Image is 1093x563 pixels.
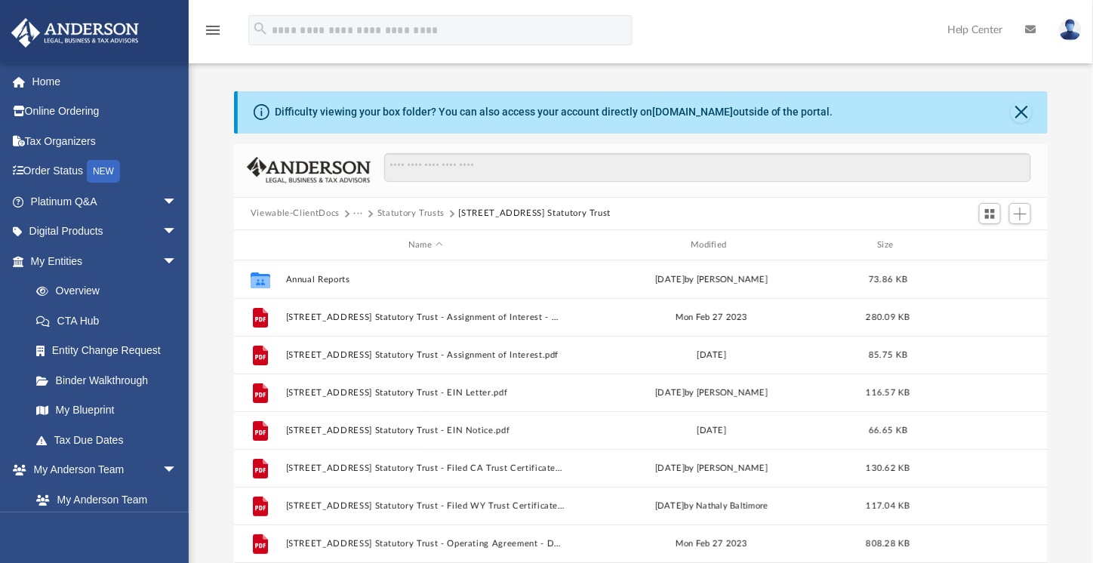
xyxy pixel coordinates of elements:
[1059,19,1082,41] img: User Pic
[571,424,851,438] div: [DATE]
[285,388,565,398] button: [STREET_ADDRESS] Statutory Trust - EIN Letter.pdf
[377,207,445,220] button: Statutory Trusts
[11,156,200,187] a: Order StatusNEW
[162,246,192,277] span: arrow_drop_down
[285,238,565,252] div: Name
[285,426,565,435] button: [STREET_ADDRESS] Statutory Trust - EIN Notice.pdf
[1009,203,1032,224] button: Add
[571,500,851,513] div: [DATE] by Nathaly Baltimore
[21,425,200,455] a: Tax Due Dates
[204,29,222,39] a: menu
[459,207,611,220] button: [STREET_ADDRESS] Statutory Trust
[162,217,192,248] span: arrow_drop_down
[7,18,143,48] img: Anderson Advisors Platinum Portal
[252,20,269,37] i: search
[285,463,565,473] button: [STREET_ADDRESS] Statutory Trust - Filed CA Trust Certificate.pdf
[652,106,733,118] a: [DOMAIN_NAME]
[285,312,565,322] button: [STREET_ADDRESS] Statutory Trust - Assignment of Interest - DocuSigned.pdf
[1011,102,1032,123] button: Close
[21,276,200,306] a: Overview
[21,365,200,395] a: Binder Walkthrough
[204,21,222,39] i: menu
[866,502,910,510] span: 117.04 KB
[866,313,910,321] span: 280.09 KB
[869,275,907,284] span: 73.86 KB
[285,539,565,549] button: [STREET_ADDRESS] Statutory Trust - Operating Agreement - DocuSigned.pdf
[571,311,851,325] div: Mon Feb 27 2023
[925,238,1030,252] div: id
[857,238,918,252] div: Size
[11,66,200,97] a: Home
[21,306,200,336] a: CTA Hub
[869,426,907,435] span: 66.65 KB
[11,455,192,485] a: My Anderson Teamarrow_drop_down
[571,537,851,551] div: Mon Feb 27 2023
[162,186,192,217] span: arrow_drop_down
[866,540,910,548] span: 808.28 KB
[285,350,565,360] button: [STREET_ADDRESS] Statutory Trust - Assignment of Interest.pdf
[87,160,120,183] div: NEW
[11,126,200,156] a: Tax Organizers
[571,349,851,362] div: [DATE]
[162,455,192,486] span: arrow_drop_down
[866,389,910,397] span: 116.57 KB
[11,246,200,276] a: My Entitiesarrow_drop_down
[354,207,364,220] button: ···
[21,395,192,426] a: My Blueprint
[866,464,910,472] span: 130.62 KB
[285,275,565,285] button: Annual Reports
[285,501,565,511] button: [STREET_ADDRESS] Statutory Trust - Filed WY Trust Certificate.pdf
[11,97,200,127] a: Online Ordering
[571,386,851,400] div: [DATE] by [PERSON_NAME]
[241,238,279,252] div: id
[979,203,1002,224] button: Switch to Grid View
[384,153,1032,182] input: Search files and folders
[571,273,851,287] div: [DATE] by [PERSON_NAME]
[11,186,200,217] a: Platinum Q&Aarrow_drop_down
[571,238,851,252] div: Modified
[21,336,200,366] a: Entity Change Request
[251,207,340,220] button: Viewable-ClientDocs
[571,462,851,475] div: [DATE] by [PERSON_NAME]
[21,485,185,515] a: My Anderson Team
[11,217,200,247] a: Digital Productsarrow_drop_down
[869,351,907,359] span: 85.75 KB
[275,104,833,120] div: Difficulty viewing your box folder? You can also access your account directly on outside of the p...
